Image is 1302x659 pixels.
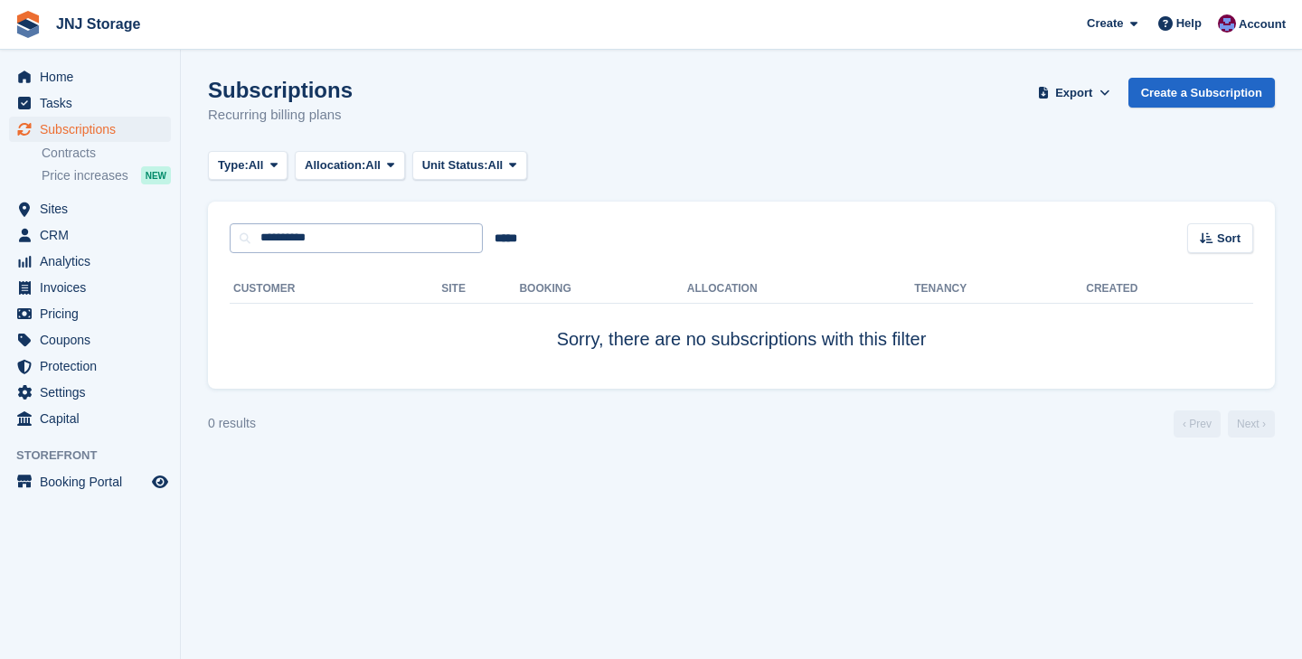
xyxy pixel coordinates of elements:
[149,471,171,493] a: Preview store
[1174,410,1221,438] a: Previous
[488,156,504,174] span: All
[249,156,264,174] span: All
[9,406,171,431] a: menu
[1086,275,1253,304] th: Created
[9,222,171,248] a: menu
[687,275,914,304] th: Allocation
[422,156,488,174] span: Unit Status:
[9,196,171,221] a: menu
[412,151,527,181] button: Unit Status: All
[40,90,148,116] span: Tasks
[218,156,249,174] span: Type:
[40,117,148,142] span: Subscriptions
[9,353,171,379] a: menu
[49,9,147,39] a: JNJ Storage
[208,78,353,102] h1: Subscriptions
[230,275,441,304] th: Customer
[1228,410,1275,438] a: Next
[40,380,148,405] span: Settings
[16,447,180,465] span: Storefront
[9,380,171,405] a: menu
[42,165,171,185] a: Price increases NEW
[9,64,171,89] a: menu
[914,275,977,304] th: Tenancy
[141,166,171,184] div: NEW
[40,406,148,431] span: Capital
[9,275,171,300] a: menu
[40,275,148,300] span: Invoices
[40,196,148,221] span: Sites
[40,222,148,248] span: CRM
[295,151,405,181] button: Allocation: All
[441,275,519,304] th: Site
[40,301,148,326] span: Pricing
[1217,230,1241,248] span: Sort
[1034,78,1114,108] button: Export
[40,353,148,379] span: Protection
[1170,410,1278,438] nav: Page
[9,301,171,326] a: menu
[42,145,171,162] a: Contracts
[1087,14,1123,33] span: Create
[519,275,686,304] th: Booking
[9,117,171,142] a: menu
[9,327,171,353] a: menu
[1055,84,1092,102] span: Export
[208,151,288,181] button: Type: All
[40,327,148,353] span: Coupons
[42,167,128,184] span: Price increases
[40,469,148,494] span: Booking Portal
[9,90,171,116] a: menu
[365,156,381,174] span: All
[14,11,42,38] img: stora-icon-8386f47178a22dfd0bd8f6a31ec36ba5ce8667c1dd55bd0f319d3a0aa187defe.svg
[1128,78,1275,108] a: Create a Subscription
[40,249,148,274] span: Analytics
[9,469,171,494] a: menu
[9,249,171,274] a: menu
[1176,14,1202,33] span: Help
[1239,15,1286,33] span: Account
[305,156,365,174] span: Allocation:
[208,414,256,433] div: 0 results
[557,329,927,349] span: Sorry, there are no subscriptions with this filter
[208,105,353,126] p: Recurring billing plans
[1218,14,1236,33] img: Jonathan Scrase
[40,64,148,89] span: Home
